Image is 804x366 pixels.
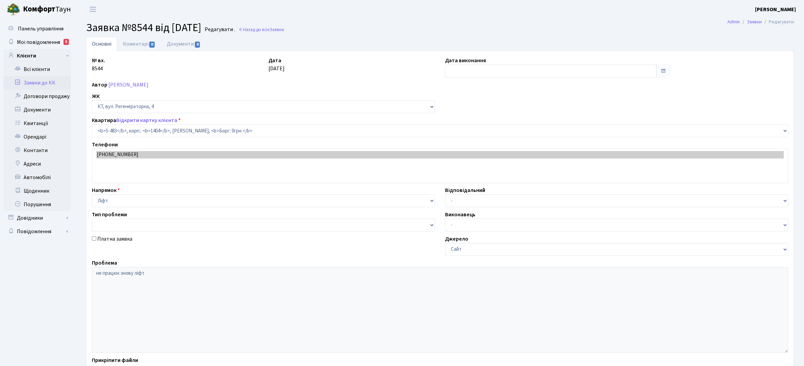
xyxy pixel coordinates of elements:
[92,81,107,89] label: Автор
[3,130,71,144] a: Орендарі
[92,267,788,353] textarea: не працює знову ліфт
[23,4,55,15] b: Комфорт
[17,39,60,46] span: Мої повідомлення
[445,211,475,219] label: Виконавець
[92,211,127,219] label: Тип проблеми
[3,171,71,184] a: Автомобілі
[3,225,71,238] a: Повідомлення
[238,26,284,33] a: Назад до всіхЗаявки
[747,18,762,25] a: Заявки
[445,56,486,65] label: Дата виконання
[762,18,794,26] li: Редагувати
[3,49,71,63] a: Клієнти
[203,26,235,33] small: Редагувати .
[86,37,117,51] a: Основні
[263,56,440,77] div: [DATE]
[86,20,201,35] span: Заявка №8544 від [DATE]
[92,92,100,100] label: ЖК
[717,15,804,29] nav: breadcrumb
[18,25,63,32] span: Панель управління
[195,42,200,48] span: 0
[3,63,71,76] a: Всі клієнти
[149,42,155,48] span: 0
[92,356,138,364] label: Прикріпити файли
[92,186,120,194] label: Напрямок
[23,4,71,15] span: Таун
[96,151,784,158] option: [PHONE_NUMBER]
[84,4,101,15] button: Переключити навігацію
[268,56,281,65] label: Дата
[445,186,485,194] label: Відповідальний
[3,157,71,171] a: Адреси
[117,37,161,51] a: Коментарі
[445,235,468,243] label: Джерело
[92,141,118,149] label: Телефони
[63,39,69,45] div: 5
[97,235,132,243] label: Платна заявка
[755,5,796,14] a: [PERSON_NAME]
[3,22,71,35] a: Панель управління
[3,76,71,90] a: Заявки до КК
[108,81,149,89] a: [PERSON_NAME]
[269,26,284,33] span: Заявки
[3,117,71,130] a: Квитанції
[3,90,71,103] a: Договори продажу
[92,124,788,137] select: )
[755,6,796,13] b: [PERSON_NAME]
[3,144,71,157] a: Контакти
[3,103,71,117] a: Документи
[92,116,181,124] label: Квартира
[116,117,177,124] a: Відкрити картку клієнта
[92,56,105,65] label: № вх.
[3,198,71,211] a: Порушення
[3,184,71,198] a: Щоденник
[7,3,20,16] img: logo.png
[3,211,71,225] a: Довідники
[87,56,263,77] div: 8544
[161,37,206,51] a: Документи
[92,259,117,267] label: Проблема
[727,18,740,25] a: Admin
[3,35,71,49] a: Мої повідомлення5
